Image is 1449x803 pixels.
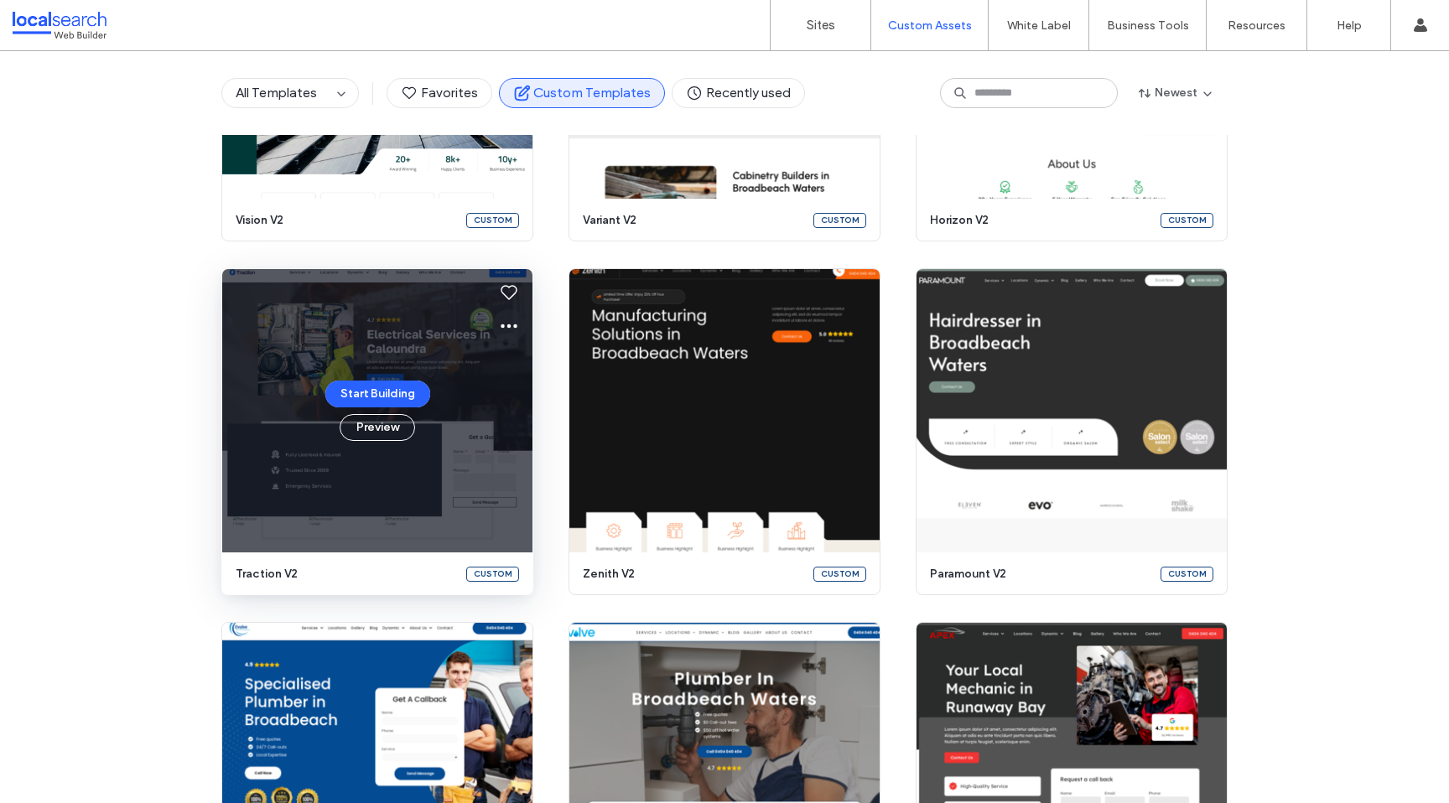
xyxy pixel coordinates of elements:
[1161,567,1213,582] div: Custom
[1124,80,1228,106] button: Newest
[1228,18,1285,33] label: Resources
[39,12,73,27] span: Help
[340,414,415,441] button: Preview
[466,213,519,228] div: Custom
[401,84,478,102] span: Favorites
[583,212,803,229] span: variant v2
[672,78,805,108] button: Recently used
[513,84,651,102] span: Custom Templates
[813,213,866,228] div: Custom
[807,18,835,33] label: Sites
[686,84,791,102] span: Recently used
[583,566,803,583] span: zenith v2
[888,18,972,33] label: Custom Assets
[813,567,866,582] div: Custom
[222,79,331,107] button: All Templates
[930,212,1150,229] span: horizon v2
[499,78,665,108] button: Custom Templates
[236,566,456,583] span: traction v2
[387,78,492,108] button: Favorites
[325,381,430,407] button: Start Building
[236,85,317,101] span: All Templates
[1337,18,1362,33] label: Help
[466,567,519,582] div: Custom
[236,212,456,229] span: vision v2
[930,566,1150,583] span: paramount v2
[1007,18,1071,33] label: White Label
[1107,18,1189,33] label: Business Tools
[1161,213,1213,228] div: Custom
